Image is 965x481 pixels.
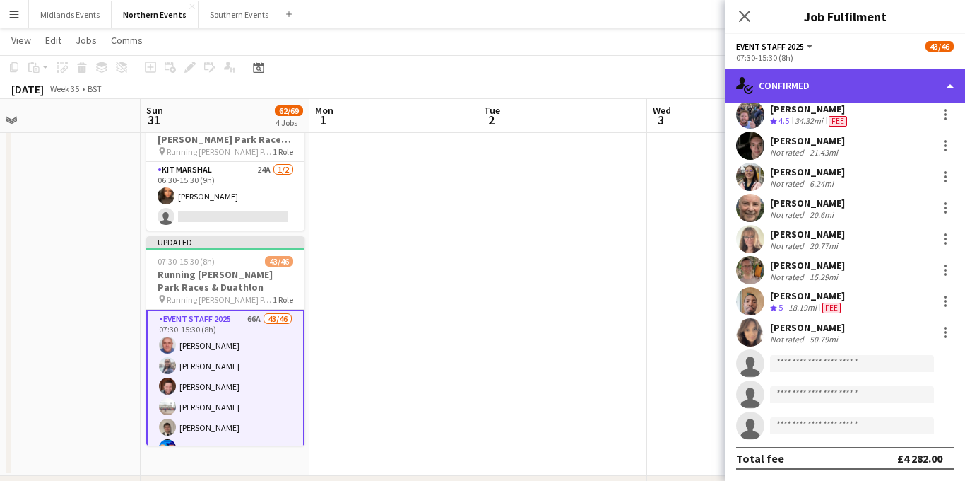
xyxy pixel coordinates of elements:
a: Jobs [70,31,102,50]
span: 62/69 [275,105,303,116]
div: [PERSON_NAME] [770,289,845,302]
span: 3 [651,112,671,128]
span: Mon [315,104,333,117]
div: Updated [146,236,304,248]
button: Midlands Events [29,1,112,28]
h3: Job Fulfilment [725,7,965,25]
span: 07:30-15:30 (8h) [158,256,215,267]
a: Comms [105,31,148,50]
button: Southern Events [199,1,280,28]
span: Running [PERSON_NAME] Park Races & Duathlon [167,146,273,157]
span: 2 [482,112,500,128]
span: 43/46 [265,256,293,267]
div: Crew has different fees then in role [819,302,843,314]
div: 20.77mi [807,240,841,251]
div: [PERSON_NAME] [770,134,845,147]
div: [PERSON_NAME] [770,166,845,178]
span: 4.5 [778,115,789,126]
span: 5 [778,302,783,313]
h3: RT Kit Assistant - Running [PERSON_NAME] Park Races & Duathlon [146,120,304,146]
span: Running [PERSON_NAME] Park Races & Duathlon [167,294,273,305]
div: 21.43mi [807,147,841,158]
span: View [11,34,31,47]
div: 15.29mi [807,272,841,282]
span: Event Staff 2025 [736,41,804,52]
div: 18.19mi [786,302,819,314]
app-card-role: Kit Marshal24A1/206:30-15:30 (9h)[PERSON_NAME] [146,162,304,231]
button: Northern Events [112,1,199,28]
app-job-card: Updated07:30-15:30 (8h)43/46Running [PERSON_NAME] Park Races & Duathlon Running [PERSON_NAME] Par... [146,236,304,446]
div: [PERSON_NAME] [770,321,845,334]
div: [PERSON_NAME] [770,197,845,209]
div: Crew has different fees then in role [826,115,850,127]
div: [PERSON_NAME] [770,259,845,272]
div: [DATE] [11,82,44,96]
div: Not rated [770,240,807,251]
div: Not rated [770,272,807,282]
span: 43/46 [925,41,954,52]
div: BST [88,83,102,94]
a: View [6,31,37,50]
h3: Running [PERSON_NAME] Park Races & Duathlon [146,268,304,294]
div: Not rated [770,147,807,158]
span: Tue [484,104,500,117]
span: Comms [111,34,143,47]
span: 1 Role [273,294,293,305]
span: Sun [146,104,163,117]
span: Jobs [76,34,97,47]
div: [PERSON_NAME] [770,103,850,115]
a: Edit [40,31,67,50]
div: £4 282.00 [897,451,942,465]
span: Week 35 [47,83,82,94]
div: 20.6mi [807,209,836,220]
div: Confirmed [725,69,965,103]
div: 07:30-15:30 (8h) [736,52,954,63]
div: Not rated [770,178,807,189]
div: [PERSON_NAME] [770,228,845,240]
div: 50.79mi [807,334,841,344]
span: Fee [829,116,847,127]
span: Wed [653,104,671,117]
button: Event Staff 2025 [736,41,815,52]
div: Not rated [770,209,807,220]
app-job-card: 06:30-15:30 (9h)1/2RT Kit Assistant - Running [PERSON_NAME] Park Races & Duathlon Running [PERSON... [146,100,304,231]
div: 34.32mi [792,115,826,127]
span: 1 Role [273,146,293,157]
div: 6.24mi [807,178,836,189]
div: Not rated [770,334,807,344]
span: 31 [144,112,163,128]
div: Total fee [736,451,784,465]
span: 1 [313,112,333,128]
span: Edit [45,34,61,47]
div: 4 Jobs [276,117,302,128]
span: Fee [822,303,841,313]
